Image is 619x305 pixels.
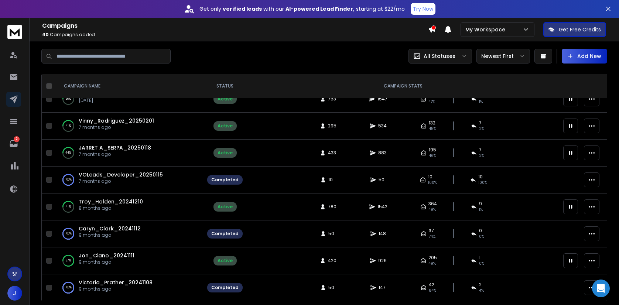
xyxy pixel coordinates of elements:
[218,150,233,156] div: Active
[379,285,386,291] span: 147
[428,99,435,105] span: 47 %
[379,177,386,183] span: 50
[66,95,71,103] p: 26 %
[7,286,22,301] button: J
[377,204,387,210] span: 1542
[479,261,484,267] span: 0 %
[478,174,483,180] span: 10
[211,285,239,291] div: Completed
[428,180,437,186] span: 100 %
[328,258,336,264] span: 420
[79,171,163,178] a: VOLeads_Developer_20250115
[428,174,432,180] span: 10
[428,207,436,213] span: 49 %
[429,228,434,234] span: 37
[55,74,203,98] th: CAMPAIGN NAME
[79,151,151,157] p: 7 months ago
[65,230,72,237] p: 100 %
[79,178,163,184] p: 7 months ago
[14,136,20,142] p: 2
[428,201,437,207] span: 364
[428,261,436,267] span: 49 %
[55,220,203,247] td: 100%Caryn_Clark_202411129 months ago
[79,232,141,238] p: 9 months ago
[223,5,262,13] strong: verified leads
[429,120,435,126] span: 132
[65,176,72,184] p: 100 %
[429,288,436,294] span: 84 %
[79,144,151,151] a: JARRET A_SERPA_20250118
[79,225,141,232] a: Caryn_Clark_20241112
[562,49,607,64] button: Add New
[379,231,386,237] span: 148
[429,153,436,159] span: 46 %
[79,198,143,205] a: Troy_Holden_20241210
[55,86,203,113] td: 26%Deanna_Johnston_20250205[DATE]
[413,5,433,13] p: Try Now
[328,177,336,183] span: 10
[592,280,610,297] div: Open Intercom Messenger
[199,5,405,13] p: Get only with our starting at $22/mo
[428,255,437,261] span: 205
[424,52,455,60] p: All Statuses
[429,126,436,132] span: 45 %
[55,167,203,193] td: 100%VOLeads_Developer_202501157 months ago
[79,279,153,286] a: Victoria_Prather_20241108
[218,123,233,129] div: Active
[328,285,336,291] span: 50
[211,231,239,237] div: Completed
[66,122,71,130] p: 41 %
[559,26,601,33] p: Get Free Credits
[285,5,355,13] strong: AI-powered Lead Finder,
[55,274,203,301] td: 100%Victoria_Prather_202411089 months ago
[328,123,336,129] span: 295
[479,255,481,261] span: 1
[479,201,482,207] span: 9
[211,177,239,183] div: Completed
[79,205,143,211] p: 8 months ago
[42,32,428,38] p: Campaigns added
[79,252,134,259] a: Jon_Ciano_20241111
[479,99,483,105] span: 1 %
[79,97,161,103] p: [DATE]
[478,180,487,186] span: 100 %
[79,117,154,124] a: Vinny_Rodriguez_20250201
[203,74,247,98] th: STATUS
[378,150,387,156] span: 883
[65,284,72,291] p: 100 %
[79,259,134,265] p: 9 months ago
[328,150,336,156] span: 433
[66,203,71,210] p: 41 %
[218,204,233,210] div: Active
[247,74,559,98] th: CAMPAIGN STATS
[328,204,336,210] span: 780
[42,31,49,38] span: 40
[55,140,203,167] td: 44%JARRET A_SERPA_202501187 months ago
[79,124,154,130] p: 7 months ago
[411,3,435,15] button: Try Now
[55,113,203,140] td: 41%Vinny_Rodriguez_202502017 months ago
[218,96,233,102] div: Active
[378,258,387,264] span: 926
[328,231,336,237] span: 50
[543,22,606,37] button: Get Free Credits
[328,96,336,102] span: 763
[55,247,203,274] td: 87%Jon_Ciano_202411119 months ago
[79,286,153,292] p: 9 months ago
[377,96,387,102] span: 1547
[476,49,530,64] button: Newest First
[479,153,484,159] span: 2 %
[42,21,428,30] h1: Campaigns
[429,234,435,240] span: 74 %
[479,228,482,234] span: 0
[218,258,233,264] div: Active
[479,147,482,153] span: 7
[479,234,484,240] span: 0 %
[479,120,482,126] span: 7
